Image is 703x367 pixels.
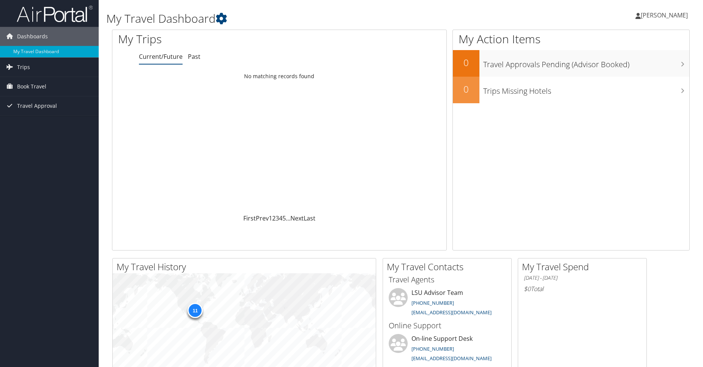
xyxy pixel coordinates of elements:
span: $0 [524,285,531,293]
a: Last [304,214,315,222]
h2: 0 [453,56,479,69]
a: 0Trips Missing Hotels [453,77,689,103]
a: Current/Future [139,52,183,61]
h2: My Travel Contacts [387,260,511,273]
a: [PERSON_NAME] [635,4,695,27]
a: Next [290,214,304,222]
h2: My Travel History [117,260,376,273]
a: 2 [272,214,276,222]
a: 4 [279,214,282,222]
img: airportal-logo.png [17,5,93,23]
span: Trips [17,58,30,77]
h1: My Travel Dashboard [106,11,499,27]
a: Past [188,52,200,61]
h3: Trips Missing Hotels [483,82,689,96]
a: First [243,214,256,222]
div: 11 [188,303,203,318]
a: 3 [276,214,279,222]
h6: [DATE] - [DATE] [524,274,641,282]
a: [EMAIL_ADDRESS][DOMAIN_NAME] [411,309,492,316]
h2: 0 [453,83,479,96]
h3: Travel Agents [389,274,506,285]
h2: My Travel Spend [522,260,646,273]
a: [EMAIL_ADDRESS][DOMAIN_NAME] [411,355,492,362]
h6: Total [524,285,641,293]
a: 0Travel Approvals Pending (Advisor Booked) [453,50,689,77]
a: [PHONE_NUMBER] [411,299,454,306]
span: … [286,214,290,222]
span: Travel Approval [17,96,57,115]
li: On-line Support Desk [385,334,509,365]
h1: My Action Items [453,31,689,47]
h1: My Trips [118,31,301,47]
td: No matching records found [112,69,446,83]
span: Book Travel [17,77,46,96]
li: LSU Advisor Team [385,288,509,319]
span: [PERSON_NAME] [641,11,688,19]
a: Prev [256,214,269,222]
a: 1 [269,214,272,222]
h3: Travel Approvals Pending (Advisor Booked) [483,55,689,70]
h3: Online Support [389,320,506,331]
span: Dashboards [17,27,48,46]
a: 5 [282,214,286,222]
a: [PHONE_NUMBER] [411,345,454,352]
